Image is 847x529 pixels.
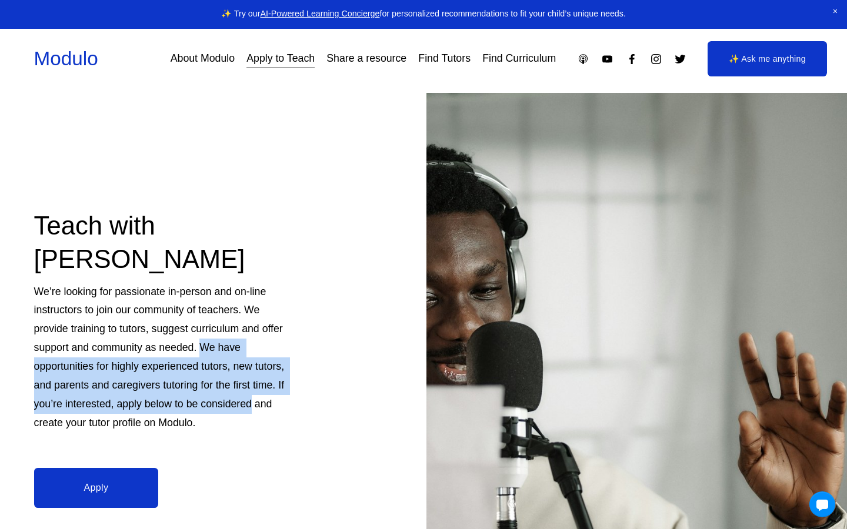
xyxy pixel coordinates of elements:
[34,209,289,276] h2: Teach with [PERSON_NAME]
[482,48,556,69] a: Find Curriculum
[650,53,662,65] a: Instagram
[34,48,98,69] a: Modulo
[326,48,406,69] a: Share a resource
[708,41,827,76] a: ✨ Ask me anything
[246,48,315,69] a: Apply to Teach
[674,53,686,65] a: Twitter
[601,53,613,65] a: YouTube
[260,9,379,18] a: AI-Powered Learning Concierge
[34,468,159,508] a: Apply
[626,53,638,65] a: Facebook
[34,283,289,433] p: We’re looking for passionate in-person and on-line instructors to join our community of teachers....
[577,53,589,65] a: Apple Podcasts
[171,48,235,69] a: About Modulo
[418,48,471,69] a: Find Tutors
